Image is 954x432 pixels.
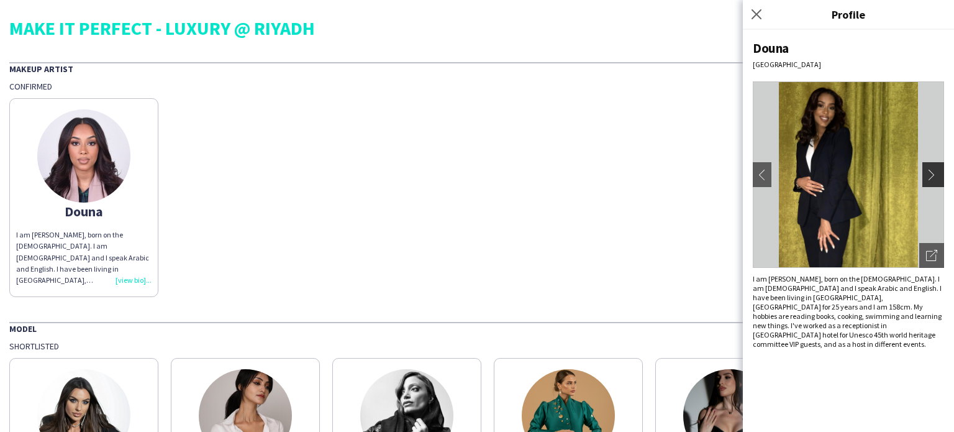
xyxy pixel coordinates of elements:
[753,40,944,57] div: Douna
[9,81,945,92] div: Confirmed
[9,322,945,334] div: Model
[9,19,945,37] div: MAKE IT PERFECT - LUXURY @ RIYADH
[919,243,944,268] div: Open photos pop-in
[753,60,944,69] div: [GEOGRAPHIC_DATA]
[16,229,152,286] div: I am [PERSON_NAME], born on the [DEMOGRAPHIC_DATA]. I am [DEMOGRAPHIC_DATA] and I speak Arabic an...
[16,206,152,217] div: Douna
[37,109,130,203] img: thumb-f54d2b6c-fce9-4c1c-8d8a-1685f4857511.jpg
[9,341,945,352] div: Shortlisted
[753,81,944,268] img: Crew avatar or photo
[743,6,954,22] h3: Profile
[753,274,944,349] div: I am [PERSON_NAME], born on the [DEMOGRAPHIC_DATA]. I am [DEMOGRAPHIC_DATA] and I speak Arabic an...
[9,62,945,75] div: Makeup Artist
